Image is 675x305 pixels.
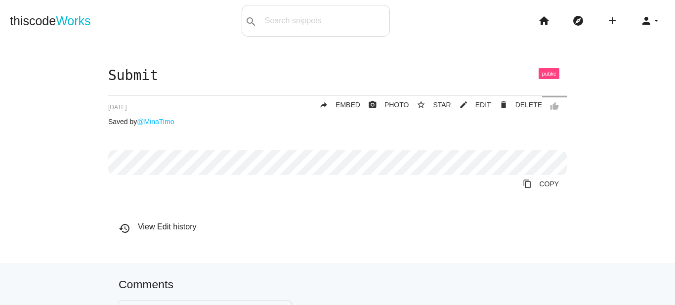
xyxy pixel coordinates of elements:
[56,14,90,28] span: Works
[336,101,360,109] span: EMBED
[10,5,91,37] a: thiscodeWorks
[491,96,542,114] a: Delete Post
[451,96,491,114] a: mode_editEDIT
[108,104,127,111] span: [DATE]
[108,118,567,126] p: Saved by
[572,5,584,37] i: explore
[499,96,508,114] i: delete
[515,101,542,109] span: DELETE
[137,118,174,126] a: @MinaTimo
[119,222,130,234] i: history
[523,175,532,193] i: content_copy
[433,101,451,109] span: STAR
[360,96,409,114] a: photo_cameraPHOTO
[260,10,389,31] input: Search snippets
[515,175,567,193] a: Copy to Clipboard
[409,96,451,114] button: star_borderSTAR
[245,6,257,38] i: search
[459,96,468,114] i: mode_edit
[475,101,491,109] span: EDIT
[119,278,556,291] h5: Comments
[319,96,328,114] i: reply
[242,5,260,36] button: search
[108,68,567,84] h1: Submit
[311,96,360,114] a: replyEMBED
[417,96,425,114] i: star_border
[640,5,652,37] i: person
[606,5,618,37] i: add
[368,96,377,114] i: photo_camera
[652,5,660,37] i: arrow_drop_down
[119,222,567,231] h6: View Edit history
[384,101,409,109] span: PHOTO
[538,5,550,37] i: home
